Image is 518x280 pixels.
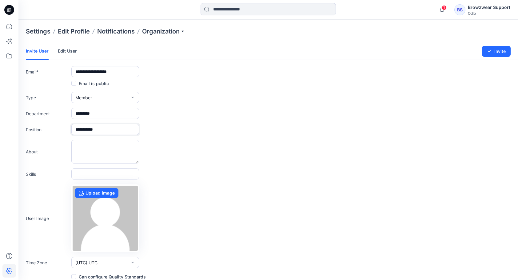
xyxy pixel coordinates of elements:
[75,188,118,198] label: Upload image
[97,27,135,36] a: Notifications
[71,80,109,87] label: Email is public
[73,186,138,251] img: no-profile.png
[71,257,139,268] button: (UTC) UTC
[454,4,465,15] div: BS
[26,110,69,117] label: Department
[26,43,49,60] a: Invite User
[58,27,90,36] a: Edit Profile
[75,94,92,101] span: Member
[442,5,447,10] span: 1
[482,46,511,57] button: Invite
[26,259,69,266] label: Time Zone
[26,148,69,155] label: About
[468,11,510,16] div: Odlo
[26,69,69,75] label: Email
[75,259,98,266] span: (UTC) UTC
[26,171,69,177] label: Skills
[26,94,69,101] label: Type
[26,215,69,222] label: User Image
[71,92,139,103] button: Member
[26,27,50,36] p: Settings
[26,126,69,133] label: Position
[58,43,77,59] a: Edit User
[468,4,510,11] div: Browzwear Support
